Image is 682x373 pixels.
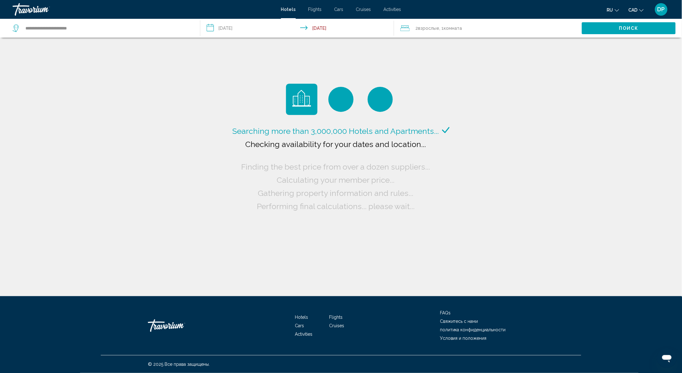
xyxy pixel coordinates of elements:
[415,24,439,33] span: 2
[582,22,676,34] button: Поиск
[295,332,313,337] a: Activities
[329,315,343,320] a: Flights
[440,310,451,315] a: FAQs
[241,162,430,171] span: Finding the best price from over a dozen suppliers...
[657,348,677,368] iframe: Кнопка запуска окна обмена сообщениями
[607,8,613,13] span: ru
[629,8,638,13] span: CAD
[607,5,619,14] button: Change language
[334,7,344,12] a: Cars
[394,19,582,38] button: Travelers: 2 adults, 0 children
[308,7,322,12] a: Flights
[356,7,371,12] a: Cruises
[200,19,394,38] button: Check-in date: Aug 16, 2025 Check-out date: Aug 17, 2025
[629,5,644,14] button: Change currency
[233,126,439,136] span: Searching more than 3,000,000 Hotels and Apartments...
[246,139,426,149] span: Checking availability for your dates and location...
[439,24,462,33] span: , 1
[384,7,401,12] a: Activities
[619,26,639,31] span: Поиск
[277,175,395,185] span: Calculating your member price...
[295,323,304,328] a: Cars
[444,26,462,31] span: Комната
[148,316,211,335] a: Travorium
[658,6,665,13] span: DP
[653,3,669,16] button: User Menu
[295,315,308,320] a: Hotels
[13,3,275,16] a: Travorium
[440,336,487,341] a: Условия и положения
[418,26,439,31] span: Взрослые
[148,362,210,367] span: © 2025 Все права защищены.
[440,327,506,332] a: политика конфиденциальности
[257,202,414,211] span: Performing final calculations... please wait...
[258,188,414,198] span: Gathering property information and rules...
[329,323,344,328] a: Cruises
[440,319,478,324] a: Свяжитесь с нами
[281,7,296,12] a: Hotels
